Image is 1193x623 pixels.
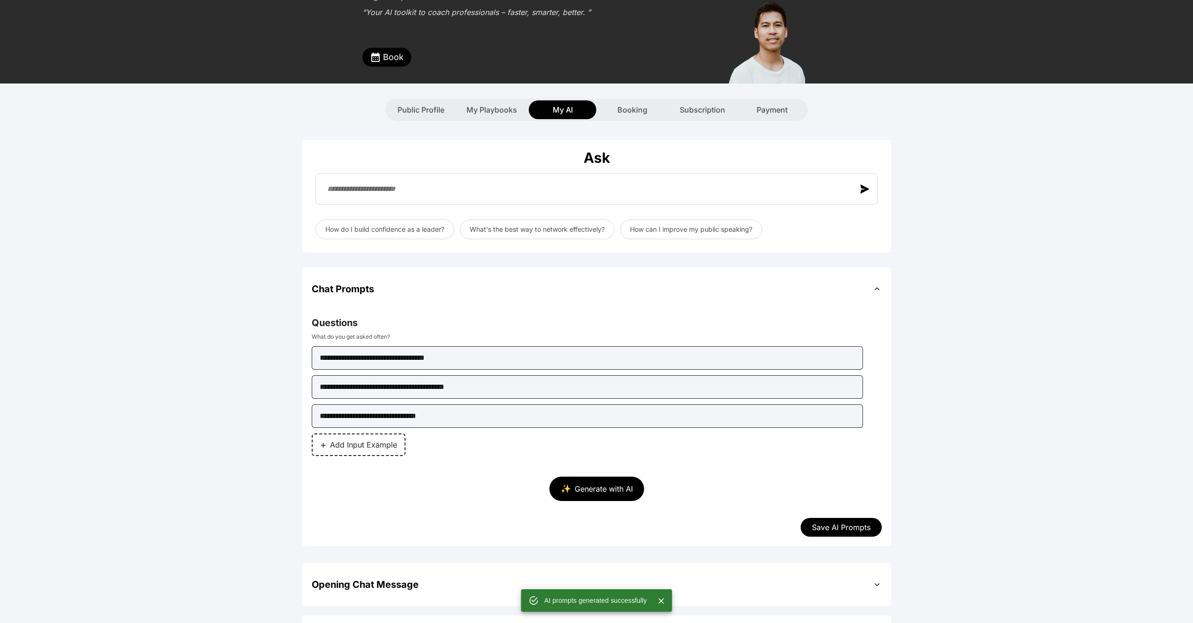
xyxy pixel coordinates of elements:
button: Save AI Prompts [801,518,882,537]
span: Payment [757,104,788,115]
span: Booking [617,104,647,115]
span: Public Profile [398,104,444,115]
img: send message [860,184,870,194]
button: Close [654,594,668,608]
div: What do you get asked often? [312,333,882,346]
span: Subscription [680,104,725,115]
button: How can I improve my public speaking? [620,220,762,239]
span: + [320,438,326,451]
button: Booking [599,100,666,119]
button: Book [362,48,411,67]
button: × [867,380,882,395]
button: × [867,350,882,365]
div: AI prompts generated successfully [544,592,647,609]
button: ✨Generate with AI [549,477,644,501]
button: How do I build confidence as a leader? [315,220,454,239]
h2: Opening Chat Message [312,578,419,591]
span: Book [383,51,404,64]
div: Ask [312,149,882,166]
button: What's the best way to network effectively? [460,220,615,239]
button: +Add Input Example [312,433,405,456]
div: “Your AI toolkit to coach professionals – faster, smarter, better. ” [362,7,695,18]
button: My AI [529,100,596,119]
button: Payment [738,100,806,119]
span: ✨ [561,482,571,495]
h2: Chat Prompts [312,282,374,296]
button: Public Profile [387,100,455,119]
button: Subscription [668,100,736,119]
span: My Playbooks [466,104,517,115]
button: My Playbooks [457,100,526,119]
div: Questions [312,316,882,333]
span: My AI [553,104,573,115]
button: × [867,409,882,424]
